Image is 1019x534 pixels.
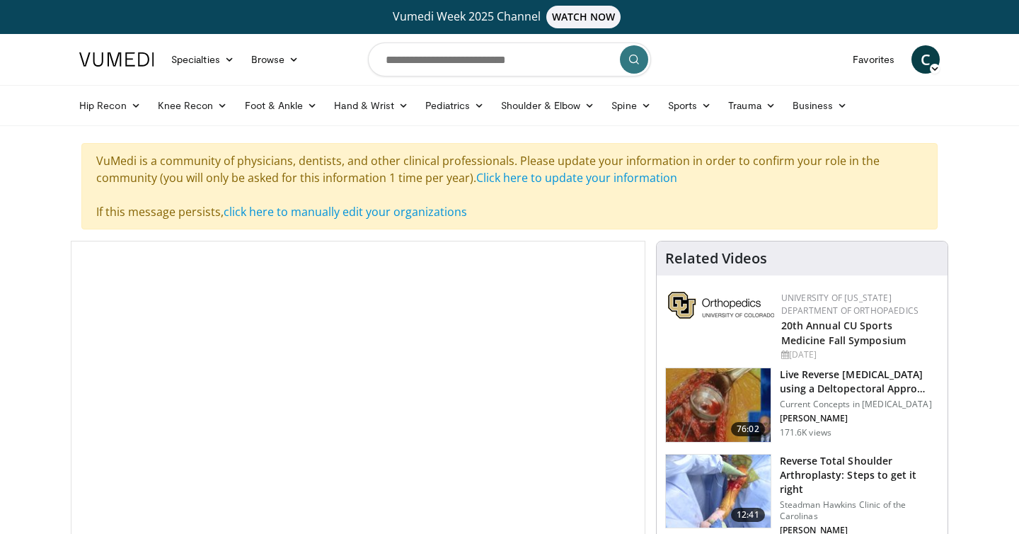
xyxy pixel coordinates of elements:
a: Knee Recon [149,91,236,120]
img: 684033_3.png.150x105_q85_crop-smart_upscale.jpg [666,368,771,442]
span: 76:02 [731,422,765,436]
a: Trauma [720,91,784,120]
a: click here to manually edit your organizations [224,204,467,220]
a: Hip Recon [71,91,149,120]
a: 20th Annual CU Sports Medicine Fall Symposium [781,319,906,347]
img: VuMedi Logo [79,52,154,67]
a: Favorites [844,45,903,74]
a: Specialties [163,45,243,74]
span: 12:41 [731,508,765,522]
img: 326034_0000_1.png.150x105_q85_crop-smart_upscale.jpg [666,455,771,528]
a: University of [US_STATE] Department of Orthopaedics [781,292,919,317]
h4: Related Videos [665,250,767,267]
h3: Reverse Total Shoulder Arthroplasty: Steps to get it right [780,454,939,496]
img: 355603a8-37da-49b6-856f-e00d7e9307d3.png.150x105_q85_autocrop_double_scale_upscale_version-0.2.png [668,292,774,319]
p: Current Concepts in [MEDICAL_DATA] [780,399,939,410]
a: Hand & Wrist [326,91,417,120]
p: Steadman Hawkins Clinic of the Carolinas [780,499,939,522]
a: Pediatrics [417,91,493,120]
p: [PERSON_NAME] [780,413,939,424]
a: 76:02 Live Reverse [MEDICAL_DATA] using a Deltopectoral Appro… Current Concepts in [MEDICAL_DATA]... [665,368,939,443]
span: WATCH NOW [546,6,621,28]
input: Search topics, interventions [368,42,651,76]
a: Browse [243,45,308,74]
a: Business [784,91,856,120]
div: [DATE] [781,348,936,361]
a: C [911,45,940,74]
a: Spine [603,91,659,120]
a: Foot & Ankle [236,91,326,120]
a: Shoulder & Elbow [493,91,603,120]
a: Sports [660,91,720,120]
p: 171.6K views [780,427,831,438]
div: VuMedi is a community of physicians, dentists, and other clinical professionals. Please update yo... [81,143,938,229]
a: Vumedi Week 2025 ChannelWATCH NOW [81,6,938,28]
a: Click here to update your information [476,170,677,186]
h3: Live Reverse [MEDICAL_DATA] using a Deltopectoral Appro… [780,368,939,396]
